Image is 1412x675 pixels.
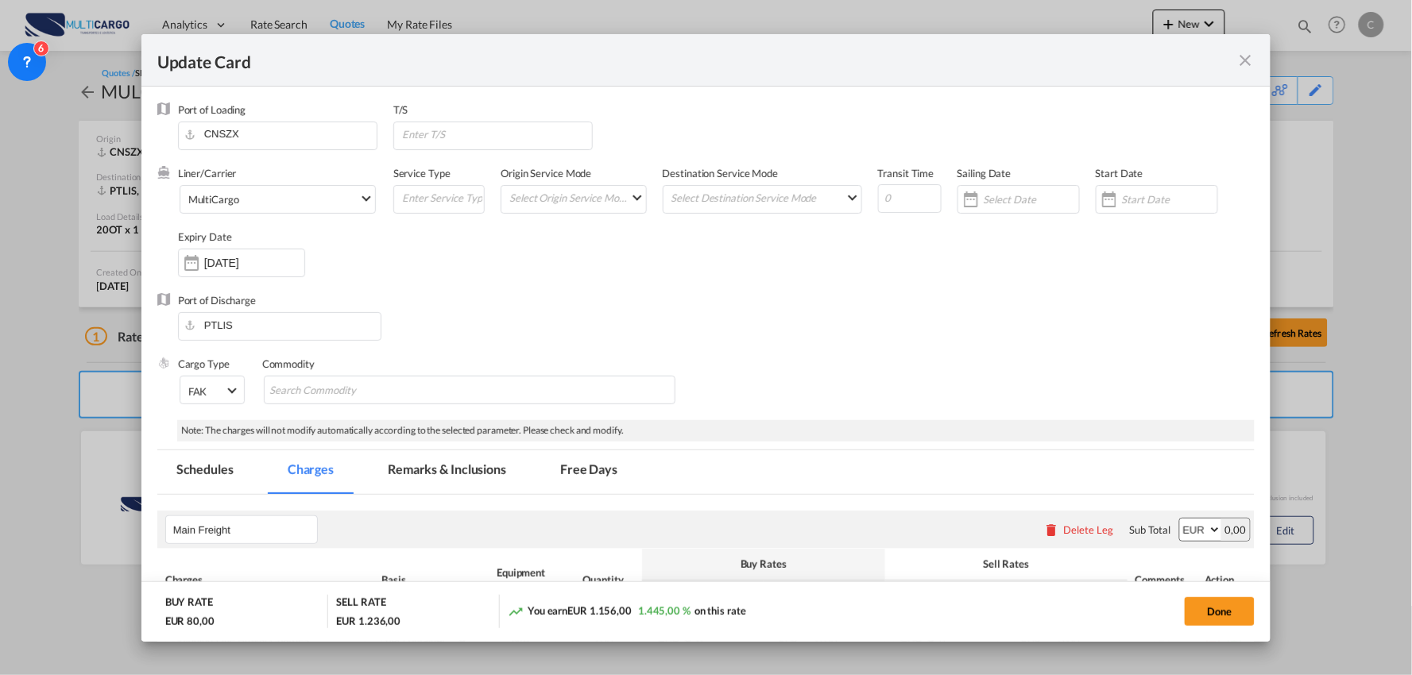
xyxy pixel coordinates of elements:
[165,614,215,628] div: EUR 80,00
[369,450,525,494] md-tab-item: Remarks & Inclusions
[165,573,366,587] div: Charges
[638,604,691,617] span: 1.445,00 %
[336,595,385,613] div: SELL RATE
[501,167,591,179] label: Origin Service Mode
[1197,549,1255,611] th: Action
[141,34,1271,642] md-dialog: Update Card Port ...
[178,294,256,307] label: Port of Discharge
[180,185,376,214] md-select: Select Liner: MultiCargo
[878,167,934,179] label: Transit Time
[508,186,645,209] md-select: Select Origin Service Mode
[508,604,524,619] md-icon: icon-trending-up
[893,557,1120,571] div: Sell Rates
[393,167,451,179] label: Service Type
[186,122,377,146] input: Enter Port of Loading
[1096,167,1143,179] label: Start Date
[173,518,317,542] input: Leg Name
[650,557,876,571] div: Buy Rates
[186,313,381,337] input: Enter Port of Discharge
[1044,522,1060,538] md-icon: icon-delete
[1130,523,1171,537] div: Sub Total
[178,357,230,370] label: Cargo Type
[984,193,1079,206] input: Select Date
[269,378,415,403] input: Search Commodity
[165,595,213,613] div: BUY RATE
[1122,193,1217,206] input: Start Date
[180,376,245,404] md-select: Select Cargo type: FAK
[178,230,232,243] label: Expiry Date
[336,614,400,628] div: EUR 1.236,00
[567,604,632,617] span: EUR 1.156,00
[157,450,653,494] md-pagination-wrapper: Use the left and right arrow keys to navigate between tabs
[1185,597,1255,626] button: Done
[1236,51,1255,70] md-icon: icon-close fg-AAA8AD m-0 pointer
[157,50,1236,70] div: Update Card
[1221,519,1251,541] div: 0,00
[177,420,1255,442] div: Note: The charges will not modify automatically according to the selected parameter. Please check...
[264,376,675,404] md-chips-wrap: Chips container with autocompletion. Enter the text area, type text to search, and then use the u...
[188,385,207,398] div: FAK
[663,167,779,179] label: Destination Service Mode
[381,573,470,587] div: Basis
[204,256,304,269] input: Expiry Date
[188,193,239,206] div: MultiCargo
[878,184,942,213] input: 0
[485,565,556,594] div: Equipment Type
[178,167,237,179] label: Liner/Carrier
[957,167,1012,179] label: Sailing Date
[400,186,485,210] input: Enter Service Type
[670,186,861,209] md-select: Select Destination Service Mode
[262,357,315,370] label: Commodity
[1064,523,1114,536] div: Delete Leg
[157,357,170,369] img: cargo.png
[157,450,253,494] md-tab-item: Schedules
[400,122,592,146] input: Enter T/S
[393,103,408,116] label: T/S
[1044,523,1114,536] button: Delete Leg
[269,450,353,494] md-tab-item: Charges
[541,450,636,494] md-tab-item: Free Days
[1128,549,1197,611] th: Comments
[178,103,246,116] label: Port of Loading
[572,573,634,587] div: Quantity
[508,604,746,620] div: You earn on this rate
